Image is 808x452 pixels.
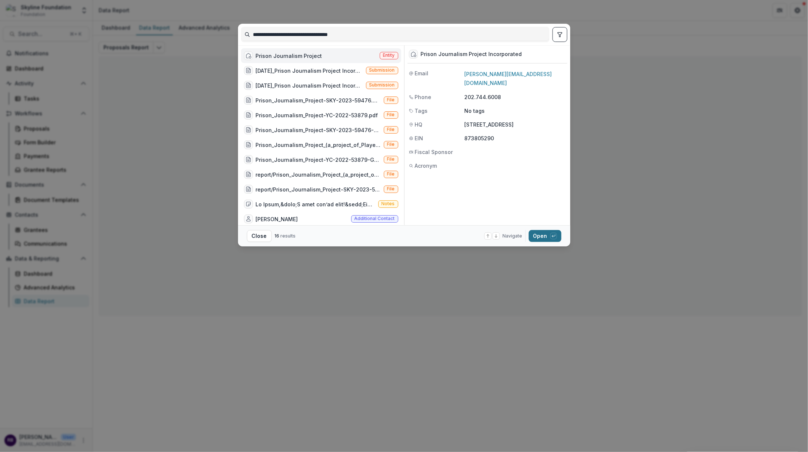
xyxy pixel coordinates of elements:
span: File [387,142,395,147]
div: [PERSON_NAME] [256,215,298,223]
span: Phone [415,93,432,101]
span: results [281,233,296,239]
span: Submission [369,82,395,88]
span: File [387,97,395,102]
div: [DATE]_Prison Journalism Project Incorporated_400000 (New grant for remaining pledge payments rom... [256,82,363,89]
span: Email [415,69,429,77]
div: Prison_Journalism_Project_(a_project_of_Players_Philanthropy_Fund)-YC-2022-53879-Grant_Agreement_... [256,141,381,149]
p: 202.744.6008 [465,93,566,101]
span: File [387,171,395,177]
div: Prison_Journalism_Project-SKY-2023-59476-Grant_Agreement_December_27_2023.docx [256,126,381,134]
span: Tags [415,107,428,115]
div: Prison_Journalism_Project-SKY-2023-59476.pdf [256,96,381,104]
span: HQ [415,121,423,128]
span: Notes [382,201,395,206]
div: Prison Journalism Project [256,52,322,60]
span: File [387,157,395,162]
button: Close [247,230,272,242]
span: EIN [415,134,423,142]
a: [PERSON_NAME][EMAIL_ADDRESS][DOMAIN_NAME] [465,71,552,86]
button: toggle filters [553,27,567,42]
span: Additional contact [354,216,395,221]
p: [STREET_ADDRESS] [465,121,566,128]
button: Open [529,230,561,242]
span: File [387,186,395,191]
span: Acronym [415,162,437,170]
span: Navigate [503,233,522,239]
div: Prison_Journalism_Project-YC-2022-53879.pdf [256,111,378,119]
div: [DATE]_Prison Journalism Project Incorporated_200000 (They have received their 501c3 status - rem... [256,67,363,75]
span: 16 [275,233,280,239]
span: File [387,127,395,132]
div: Prison Journalism Project Incorporated [421,51,522,58]
span: File [387,112,395,117]
span: Fiscal Sponsor [415,148,453,156]
div: Lo Ipsum,&dolo;S amet con’ad elit!&sedd;Eiusm&temp;inc utl et doloremag aliq eni adminimven quisn... [256,200,375,208]
p: No tags [465,107,485,115]
div: report/Prison_Journalism_Project_(a_project_of_Players_Philanthropy_Fund)-YC-2022-53879-Grant_Rep... [256,171,381,178]
div: report/Prison_Journalism_Project-SKY-2023-59476-Grant_Report.pdf [256,186,381,193]
span: Entity [383,53,395,58]
span: Submission [369,68,395,73]
div: Prison_Journalism_Project-YC-2022-53879-Grant_Agreement_December_28_2023.pdf [256,156,381,164]
p: 873805290 [465,134,566,142]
